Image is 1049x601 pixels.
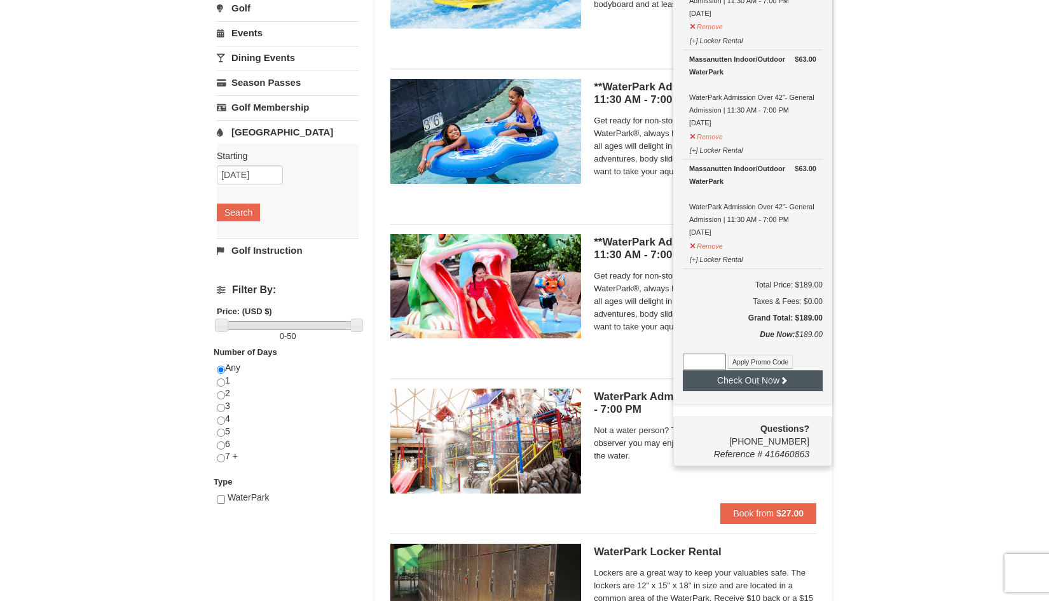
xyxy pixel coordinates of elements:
[728,355,793,369] button: Apply Promo Code
[594,236,816,261] h5: **WaterPark Admission - Under 42” Tall | 11:30 AM - 7:00 PM
[217,46,359,69] a: Dining Events
[217,238,359,262] a: Golf Instruction
[594,270,816,333] span: Get ready for non-stop thrills at the Massanutten WaterPark®, always heated to 84° Fahrenheit. Ch...
[689,141,743,156] button: [+] Locker Rental
[217,307,272,316] strong: Price: (USD $)
[689,237,723,252] button: Remove
[683,279,823,291] h6: Total Price: $189.00
[689,53,816,78] div: Massanutten Indoor/Outdoor WaterPark
[217,71,359,94] a: Season Passes
[683,328,823,354] div: $189.00
[683,312,823,324] h5: Grand Total: $189.00
[689,53,816,129] div: WaterPark Admission Over 42"- General Admission | 11:30 AM - 7:00 PM [DATE]
[287,331,296,341] span: 50
[776,508,804,518] strong: $27.00
[594,546,816,558] h5: WaterPark Locker Rental
[390,79,581,183] img: 6619917-720-80b70c28.jpg
[733,508,774,518] span: Book from
[594,390,816,416] h5: WaterPark Admission- Observer | 11:30 AM - 7:00 PM
[765,449,809,459] span: 416460863
[217,149,349,162] label: Starting
[683,370,823,390] button: Check Out Now
[689,31,743,47] button: [+] Locker Rental
[214,477,232,487] strong: Type
[217,284,359,296] h4: Filter By:
[689,17,723,33] button: Remove
[689,162,816,188] div: Massanutten Indoor/Outdoor WaterPark
[683,422,809,446] span: [PHONE_NUMBER]
[760,424,809,434] strong: Questions?
[689,250,743,266] button: [+] Locker Rental
[214,347,277,357] strong: Number of Days
[390,389,581,493] img: 6619917-1522-bd7b88d9.jpg
[217,204,260,221] button: Search
[689,127,723,143] button: Remove
[228,492,270,502] span: WaterPark
[683,295,823,308] div: Taxes & Fees: $0.00
[280,331,284,341] span: 0
[594,424,816,462] span: Not a water person? Then this ticket is just for you. As an observer you may enjoy the WaterPark ...
[217,21,359,45] a: Events
[217,362,359,476] div: Any 1 2 3 4 5 6 7 +
[217,95,359,119] a: Golf Membership
[795,162,816,175] strong: $63.00
[594,81,816,106] h5: **WaterPark Admission - Over 42” Tall | 11:30 AM - 7:00 PM
[689,162,816,238] div: WaterPark Admission Over 42"- General Admission | 11:30 AM - 7:00 PM [DATE]
[720,503,816,523] button: Book from $27.00
[760,330,795,339] strong: Due Now:
[594,114,816,178] span: Get ready for non-stop thrills at the Massanutten WaterPark®, always heated to 84° Fahrenheit. Ch...
[714,449,762,459] span: Reference #
[217,330,359,343] label: -
[217,120,359,144] a: [GEOGRAPHIC_DATA]
[390,234,581,338] img: 6619917-732-e1c471e4.jpg
[795,53,816,66] strong: $63.00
